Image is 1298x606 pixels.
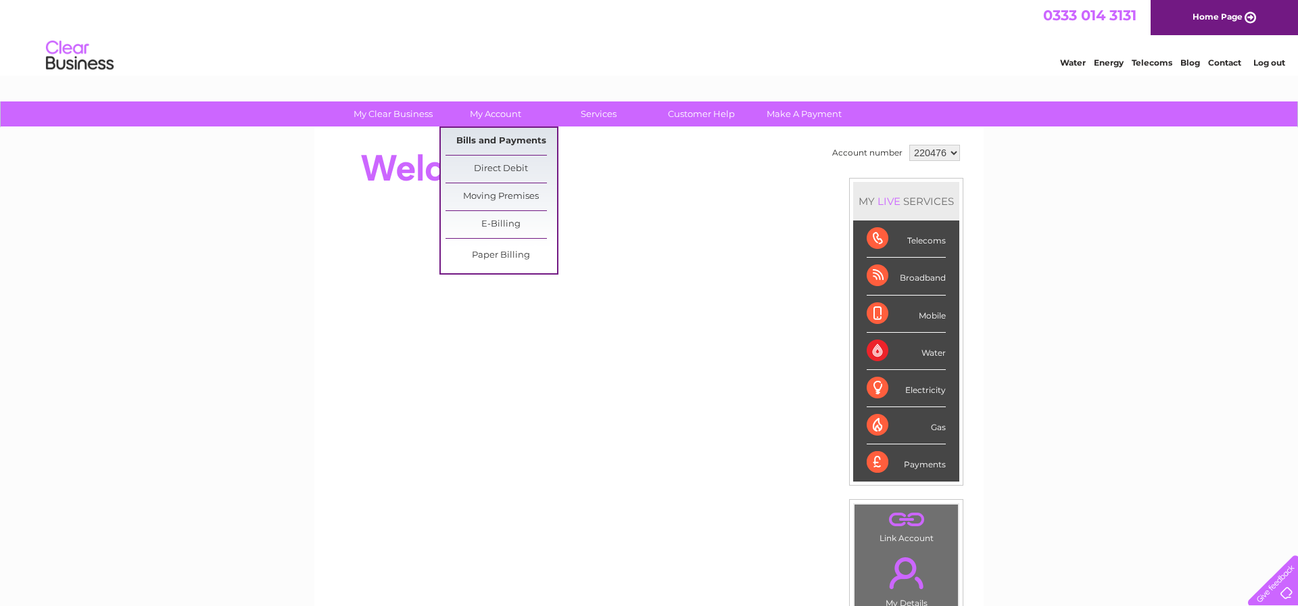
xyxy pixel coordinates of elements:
[45,35,114,76] img: logo.png
[867,220,946,258] div: Telecoms
[446,156,557,183] a: Direct Debit
[446,128,557,155] a: Bills and Payments
[867,258,946,295] div: Broadband
[867,296,946,333] div: Mobile
[337,101,449,126] a: My Clear Business
[1208,57,1241,68] a: Contact
[446,211,557,238] a: E-Billing
[331,7,969,66] div: Clear Business is a trading name of Verastar Limited (registered in [GEOGRAPHIC_DATA] No. 3667643...
[867,333,946,370] div: Water
[1094,57,1124,68] a: Energy
[829,141,906,164] td: Account number
[748,101,860,126] a: Make A Payment
[867,370,946,407] div: Electricity
[858,508,955,532] a: .
[1060,57,1086,68] a: Water
[854,504,959,546] td: Link Account
[1043,7,1136,24] a: 0333 014 3131
[1132,57,1172,68] a: Telecoms
[875,195,903,208] div: LIVE
[853,182,959,220] div: MY SERVICES
[446,183,557,210] a: Moving Premises
[867,444,946,481] div: Payments
[446,242,557,269] a: Paper Billing
[858,549,955,597] a: .
[543,101,654,126] a: Services
[646,101,757,126] a: Customer Help
[1253,57,1285,68] a: Log out
[867,407,946,444] div: Gas
[1180,57,1200,68] a: Blog
[440,101,552,126] a: My Account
